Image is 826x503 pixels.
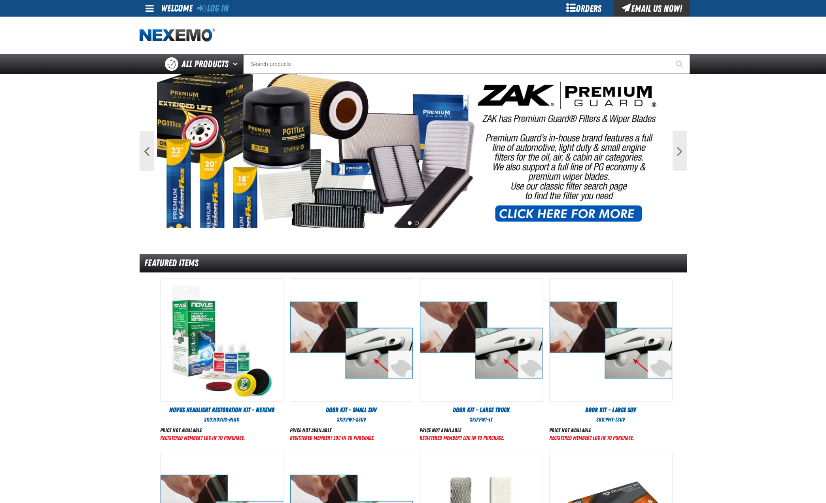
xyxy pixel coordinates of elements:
a: Registered Member? Log In to purchase. [549,435,634,441]
div: Price not available [160,427,245,434]
span: NOVUS-HLRK [213,416,239,423]
img: Nexemo logo [140,28,215,42]
a: Registered Member? Log In to purchase. [290,435,374,441]
span: Novus Headlight Restoration Kit - Nexemo [169,406,274,414]
a: Registered Member? Log In to purchase. [420,435,504,441]
div: Price not available [290,427,374,434]
input: Search [243,54,690,74]
a: Log In [197,3,229,14]
span: PWT-LT [479,416,492,423]
a: Door Kit - Large SUV [549,406,673,414]
div: Price not available [549,427,634,434]
div: Price not available [420,427,504,434]
img: PG Filters & Wipers [157,74,669,228]
a: Door Kit - Large Truck [420,406,543,414]
button: Open All Products pages [230,54,243,74]
a: Novus Headlight Restoration Kit - Nexemo [160,406,284,414]
: View Details of the Door Kit - Large Truck [420,279,542,401]
button: 2 of 2 [415,221,419,225]
div: SKU: [549,416,673,424]
button: Start Searching [670,54,690,74]
div: SKU: [420,416,543,424]
div: Featured Items [140,254,687,272]
img: Door Kit - Large Truck [420,279,542,401]
img: Door Kit - Large SUV [550,279,672,401]
div: SKU: [160,416,284,424]
img: Novus Headlight Restoration Kit - Nexemo [161,279,283,401]
span: PWT-SSUV [346,416,366,423]
button: 1 of 2 [408,221,412,225]
span: Door Kit - Large Truck [453,406,510,414]
button: Next [673,131,687,171]
img: Door Kit - Small SUV [290,279,413,401]
a: Registered Member? Log In to purchase. [160,435,245,441]
: View Details of the Door Kit - Small SUV [290,279,413,401]
a: Door Kit - Small SUV [290,406,413,414]
div: SKU: [290,416,413,424]
span: PWT-LSUV [605,416,625,423]
span: All Products [181,57,229,71]
span: Door Kit - Small SUV [326,406,377,414]
: View Details of the Novus Headlight Restoration Kit - Nexemo [161,279,283,401]
: View Details of the Door Kit - Large SUV [550,279,672,401]
button: Previous [140,131,154,171]
span: Door Kit - Large SUV [585,406,636,414]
